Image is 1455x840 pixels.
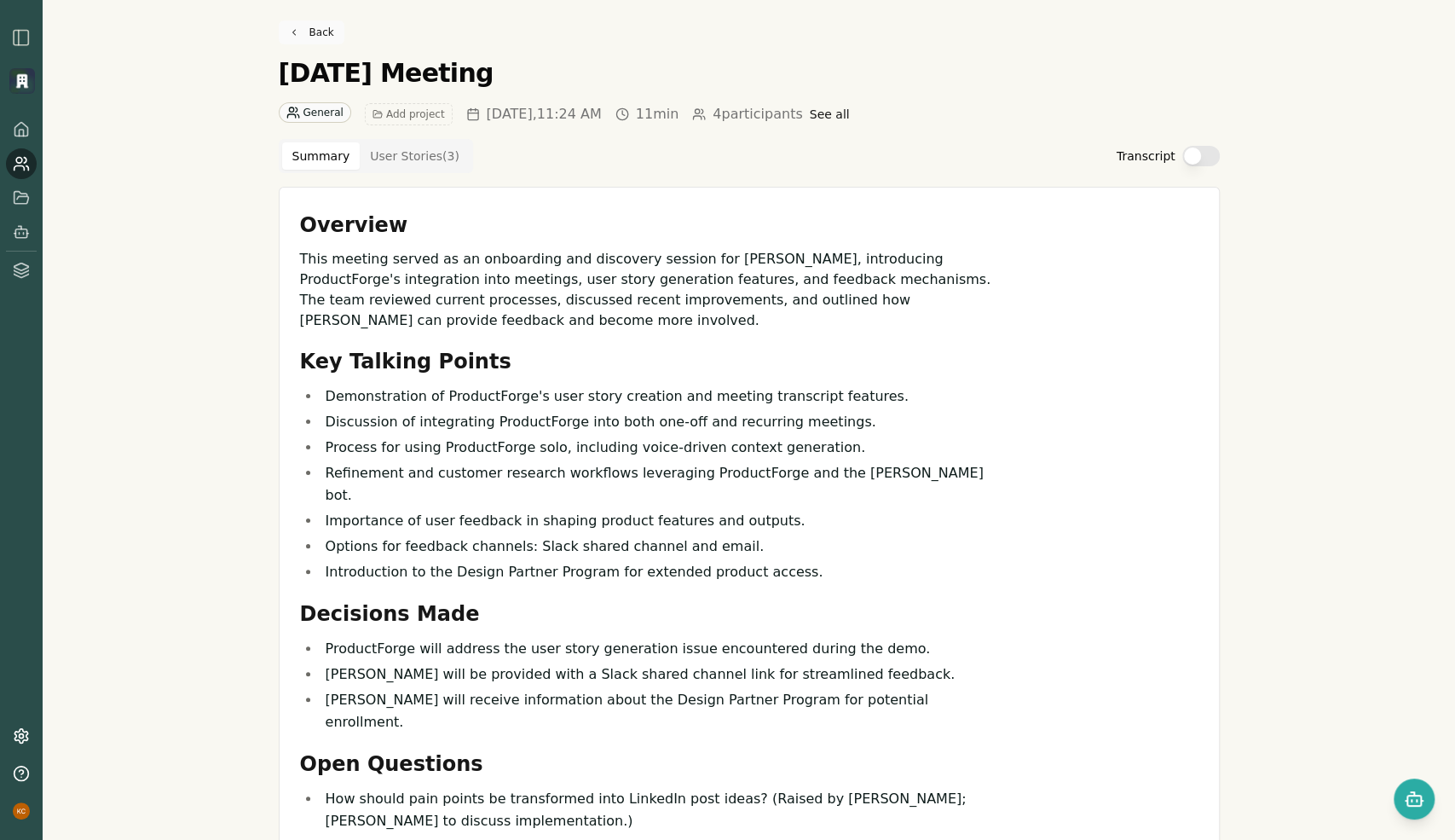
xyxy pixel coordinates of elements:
[300,211,994,239] h2: Overview
[365,103,453,125] button: Add project
[279,20,344,44] a: Back
[279,58,494,89] h1: [DATE] Meeting
[1394,779,1435,820] button: Open chat
[320,788,994,832] li: How should pain points be transformed into LinkedIn post ideas? (Raised by [PERSON_NAME]; [PERSON...
[320,411,994,433] li: Discussion of integrating ProductForge into both one-off and recurring meetings.
[713,104,802,125] span: 4 participants
[320,437,994,459] li: Process for using ProductForge solo, including voice-driven context generation.
[636,104,679,125] span: 11min
[320,638,994,660] li: ProductForge will address the user story generation issue encountered during the demo.
[13,802,30,820] img: profile
[300,249,994,331] p: This meeting served as an onboarding and discovery session for [PERSON_NAME], introducing Product...
[1117,148,1175,165] label: Transcript
[320,462,994,507] li: Refinement and customer research workflows leveraging ProductForge and the [PERSON_NAME] bot.
[6,758,37,789] button: Help
[320,385,994,408] li: Demonstration of ProductForge's user story creation and meeting transcript features.
[320,561,994,583] li: Introduction to the Design Partner Program for extended product access.
[320,689,994,733] li: [PERSON_NAME] will receive information about the Design Partner Program for potential enrollment.
[386,107,445,121] span: Add project
[320,510,994,532] li: Importance of user feedback in shaping product features and outputs.
[279,102,351,123] div: General
[279,102,351,125] button: General
[282,142,361,170] button: Summary
[320,536,994,558] li: Options for feedback channels: Slack shared channel and email.
[300,750,994,778] h2: Open Questions
[487,104,602,125] span: [DATE] , 11:24 AM
[11,27,32,48] img: sidebar
[300,348,994,375] h2: Key Talking Points
[9,68,35,94] img: Organization logo
[300,600,994,628] h2: Decisions Made
[360,142,470,170] button: User Stories ( 3 )
[320,663,994,686] li: [PERSON_NAME] will be provided with a Slack shared channel link for streamlined feedback.
[810,106,850,123] button: See all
